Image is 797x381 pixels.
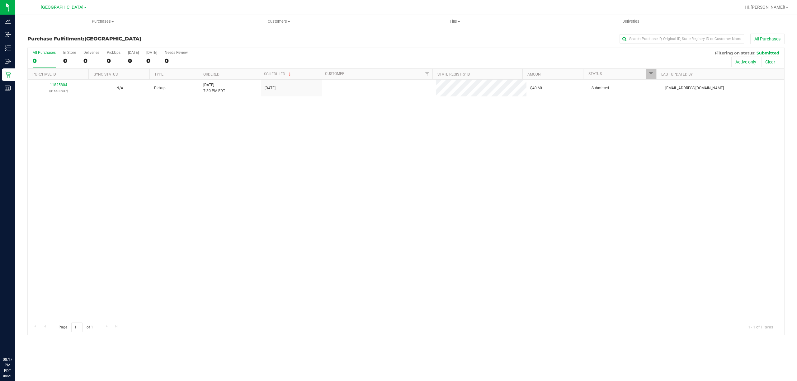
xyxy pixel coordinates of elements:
div: All Purchases [33,50,56,55]
span: Not Applicable [116,86,123,90]
span: Page of 1 [53,323,98,332]
span: [GEOGRAPHIC_DATA] [41,5,83,10]
div: 0 [146,57,157,64]
button: Active only [731,57,760,67]
a: Ordered [203,72,219,77]
button: N/A [116,85,123,91]
a: Type [154,72,163,77]
a: Filter [422,69,432,79]
div: PickUps [107,50,120,55]
span: Filtering on status: [715,50,755,55]
inline-svg: Inbound [5,31,11,38]
a: Amount [527,72,543,77]
span: Submitted [592,85,609,91]
div: 0 [83,57,99,64]
span: Purchases [15,19,191,24]
input: Search Purchase ID, Original ID, State Registry ID or Customer Name... [620,34,744,44]
a: 11825804 [50,83,67,87]
a: Purchases [15,15,191,28]
button: Clear [761,57,779,67]
h3: Purchase Fulfillment: [27,36,280,42]
inline-svg: Retail [5,72,11,78]
a: Customer [325,72,344,76]
div: In Store [63,50,76,55]
inline-svg: Analytics [5,18,11,24]
a: Deliveries [543,15,719,28]
a: Last Updated By [661,72,693,77]
div: [DATE] [128,50,139,55]
div: 0 [63,57,76,64]
div: Deliveries [83,50,99,55]
span: Tills [367,19,542,24]
span: Deliveries [614,19,648,24]
div: 0 [107,57,120,64]
div: 0 [128,57,139,64]
span: [DATE] [265,85,276,91]
p: (316480937) [31,88,85,94]
iframe: Resource center [6,331,25,350]
a: Filter [646,69,656,79]
inline-svg: Outbound [5,58,11,64]
span: Customers [191,19,366,24]
inline-svg: Reports [5,85,11,91]
span: Submitted [757,50,779,55]
p: 08:17 PM EDT [3,357,12,374]
div: 0 [33,57,56,64]
span: Pickup [154,85,166,91]
div: [DATE] [146,50,157,55]
button: All Purchases [750,34,785,44]
a: Customers [191,15,367,28]
span: Hi, [PERSON_NAME]! [745,5,785,10]
a: State Registry ID [437,72,470,77]
a: Status [588,72,602,76]
p: 08/21 [3,374,12,378]
a: Tills [367,15,543,28]
input: 1 [71,323,83,332]
a: Purchase ID [32,72,56,77]
inline-svg: Inventory [5,45,11,51]
span: $40.60 [530,85,542,91]
iframe: Resource center unread badge [18,330,26,338]
div: 0 [165,57,188,64]
a: Scheduled [264,72,292,76]
a: Sync Status [94,72,118,77]
span: 1 - 1 of 1 items [743,323,778,332]
span: [EMAIL_ADDRESS][DOMAIN_NAME] [665,85,724,91]
div: Needs Review [165,50,188,55]
span: [DATE] 7:30 PM EDT [203,82,225,94]
span: [GEOGRAPHIC_DATA] [84,36,141,42]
